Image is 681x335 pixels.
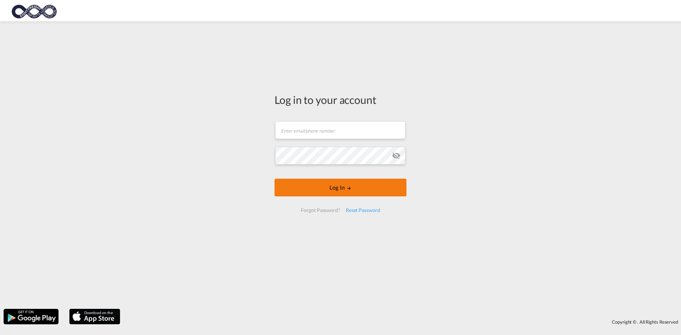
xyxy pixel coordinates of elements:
div: Forgot Password? [298,204,343,217]
div: Copyright © . All Rights Reserved [124,316,681,328]
md-icon: icon-eye-off [392,151,400,160]
img: apple.png [68,308,121,325]
div: Log in to your account [275,92,406,107]
img: google.png [3,308,59,325]
button: LOGIN [275,179,406,196]
img: c818b980817911efbdc1a76df449e905.png [11,3,59,19]
input: Enter email/phone number [275,121,405,139]
div: Reset Password [343,204,383,217]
